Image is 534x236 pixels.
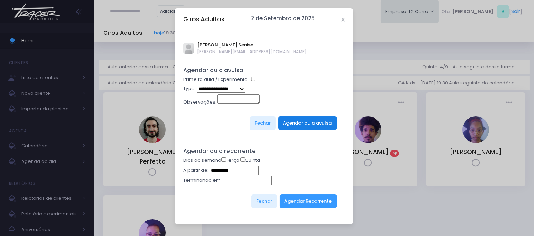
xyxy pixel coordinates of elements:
label: Type: [183,85,196,92]
button: Agendar aula avulsa [278,116,337,130]
label: Terminando em: [183,177,222,184]
input: Terça [221,157,226,162]
label: Observações: [183,99,216,106]
h5: Agendar aula avulsa [183,67,345,74]
button: Fechar [250,116,276,130]
label: A partir de: [183,167,208,174]
span: [PERSON_NAME][EMAIL_ADDRESS][DOMAIN_NAME] [197,49,307,55]
h5: Agendar aula recorrente [183,148,345,155]
label: Primeira aula / Experimental: [183,76,250,83]
input: Quinta [240,157,245,162]
button: Fechar [251,194,277,208]
form: Dias da semana [183,157,345,216]
button: Agendar Recorrente [280,194,337,208]
label: Quinta [240,157,260,164]
h6: 2 de Setembro de 2025 [251,15,315,22]
span: [PERSON_NAME] Senise [197,42,307,49]
label: Terça [221,157,239,164]
button: Close [341,18,345,21]
h5: Giros Adultos [183,15,224,24]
